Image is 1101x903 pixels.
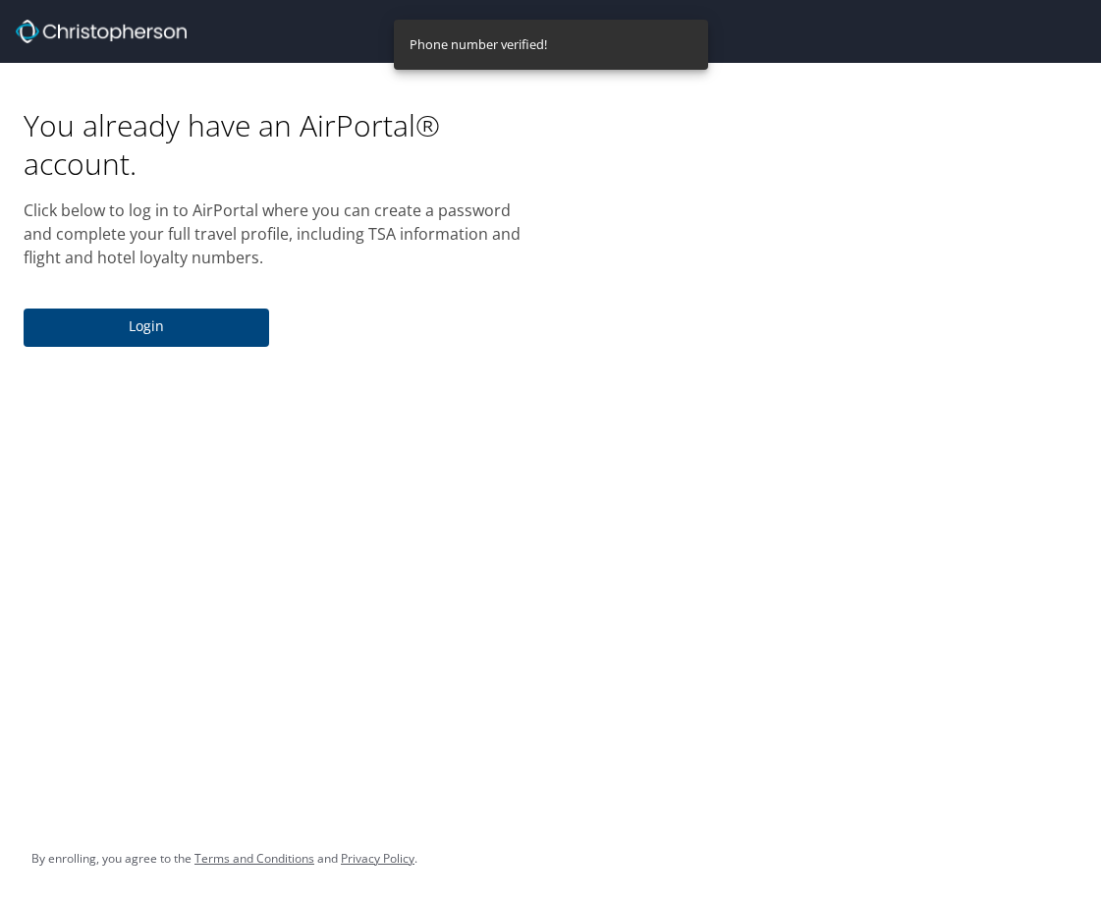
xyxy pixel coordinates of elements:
[16,20,187,43] img: cbt logo
[410,26,547,64] div: Phone number verified!
[24,309,269,347] button: Login
[39,314,253,339] span: Login
[194,850,314,867] a: Terms and Conditions
[24,198,527,269] p: Click below to log in to AirPortal where you can create a password and complete your full travel ...
[24,106,527,183] h1: You already have an AirPortal® account.
[31,834,417,883] div: By enrolling, you agree to the and .
[341,850,414,867] a: Privacy Policy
